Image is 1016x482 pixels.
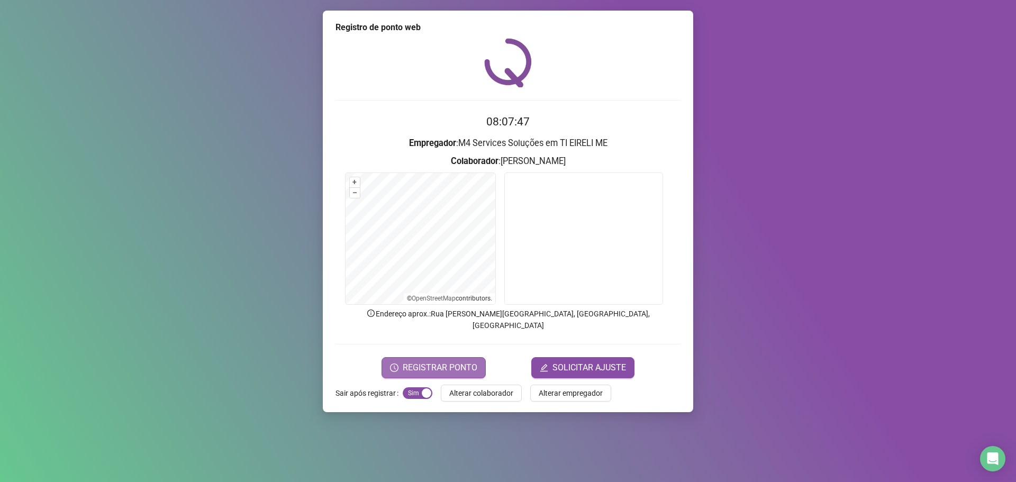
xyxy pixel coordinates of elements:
[409,138,456,148] strong: Empregador
[335,137,681,150] h3: : M4 Services Soluções em TI EIRELI ME
[486,115,530,128] time: 08:07:47
[403,361,477,374] span: REGISTRAR PONTO
[530,385,611,402] button: Alterar empregador
[980,446,1005,471] div: Open Intercom Messenger
[366,308,376,318] span: info-circle
[531,357,634,378] button: editSOLICITAR AJUSTE
[451,156,498,166] strong: Colaborador
[382,357,486,378] button: REGISTRAR PONTO
[335,21,681,34] div: Registro de ponto web
[412,295,456,302] a: OpenStreetMap
[335,154,681,168] h3: : [PERSON_NAME]
[350,177,360,187] button: +
[539,387,603,399] span: Alterar empregador
[441,385,522,402] button: Alterar colaborador
[552,361,626,374] span: SOLICITAR AJUSTE
[449,387,513,399] span: Alterar colaborador
[335,385,403,402] label: Sair após registrar
[540,363,548,372] span: edit
[350,188,360,198] button: –
[335,308,681,331] p: Endereço aprox. : Rua [PERSON_NAME][GEOGRAPHIC_DATA], [GEOGRAPHIC_DATA], [GEOGRAPHIC_DATA]
[390,363,398,372] span: clock-circle
[407,295,492,302] li: © contributors.
[484,38,532,87] img: QRPoint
